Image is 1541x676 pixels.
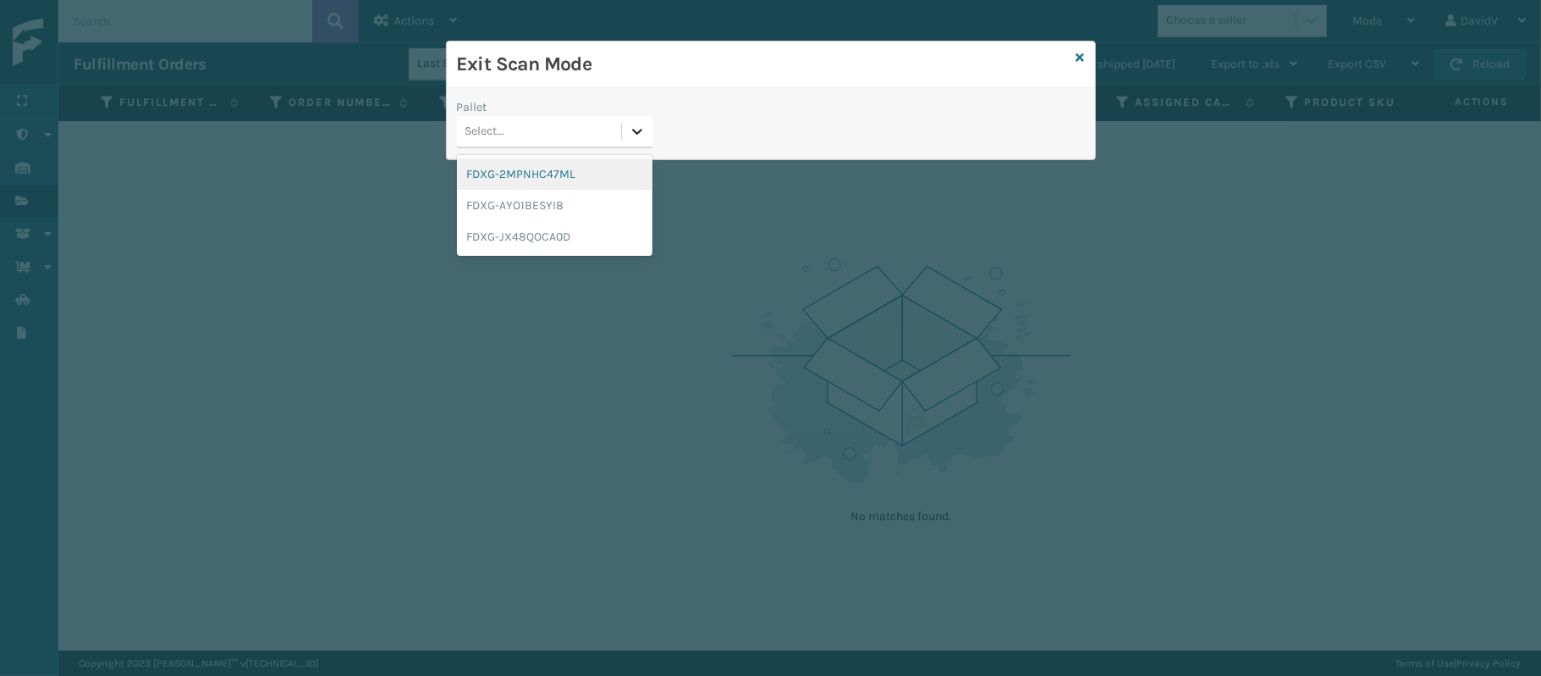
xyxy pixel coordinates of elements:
[457,98,487,116] label: Pallet
[457,52,1070,77] h3: Exit Scan Mode
[465,123,505,141] div: Select...
[457,158,652,190] div: FDXG-2MPNHC47ML
[457,221,652,252] div: FDXG-JX48QOCA0D
[457,190,652,221] div: FDXG-AYO1BESYI8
